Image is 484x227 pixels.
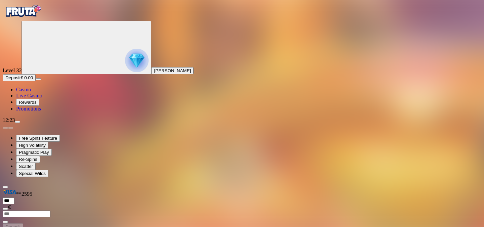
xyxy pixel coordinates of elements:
button: reward progress [22,21,151,74]
span: High Volatility [19,143,46,148]
button: [PERSON_NAME] [151,67,194,74]
button: menu [36,78,41,80]
a: Live Casino [16,93,42,98]
button: High Volatility [16,142,48,149]
button: Special Wilds [16,170,48,177]
button: next slide [8,127,13,129]
span: € [8,204,11,210]
span: Re-Spins [19,157,37,162]
a: Casino [16,87,31,92]
button: Hide quick deposit form [3,186,8,188]
button: Rewards [16,99,39,106]
span: Scatter [19,164,33,169]
span: Special Wilds [19,171,46,176]
button: eye icon [3,221,8,223]
span: Free Spins Feature [19,136,57,141]
button: eye icon [3,208,8,210]
img: Visa [3,188,16,196]
button: menu [15,121,20,123]
img: Fruta [3,3,43,19]
button: Depositplus icon€ 0.00 [3,74,36,81]
button: Pragmatic Play [16,149,52,156]
button: Free Spins Feature [16,135,60,142]
span: [PERSON_NAME] [154,68,191,73]
nav: Main menu [3,87,481,112]
button: Scatter [16,163,36,170]
a: Fruta [3,15,43,20]
span: Level 32 [3,67,22,73]
button: Re-Spins [16,156,40,163]
button: prev slide [3,127,8,129]
img: reward progress [125,49,149,72]
span: Deposit [5,75,21,80]
span: Pragmatic Play [19,150,49,155]
span: 12:23 [3,117,15,123]
a: Promotions [16,106,41,111]
span: € 0.00 [21,75,33,80]
span: Rewards [19,100,37,105]
nav: Primary [3,3,481,112]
